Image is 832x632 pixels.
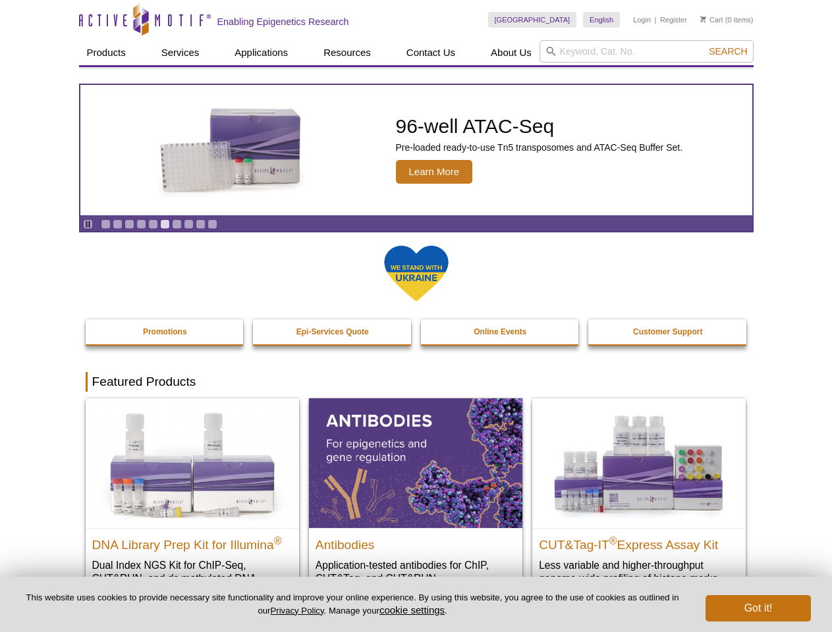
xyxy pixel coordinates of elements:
[21,592,684,617] p: This website uses cookies to provide necessary site functionality and improve your online experie...
[706,595,811,621] button: Got it!
[609,535,617,546] sup: ®
[532,398,746,598] a: CUT&Tag-IT® Express Assay Kit CUT&Tag-IT®Express Assay Kit Less variable and higher-throughput ge...
[532,398,746,527] img: CUT&Tag-IT® Express Assay Kit
[474,327,526,336] strong: Online Events
[79,40,134,65] a: Products
[700,15,723,24] a: Cart
[274,535,282,546] sup: ®
[92,532,292,552] h2: DNA Library Prep Kit for Illumina
[396,117,683,136] h2: 96-well ATAC-Seq
[588,319,748,344] a: Customer Support
[227,40,296,65] a: Applications
[184,219,194,229] a: Go to slide 8
[309,398,522,598] a: All Antibodies Antibodies Application-tested antibodies for ChIP, CUT&Tag, and CUT&RUN.
[125,219,134,229] a: Go to slide 3
[396,160,473,184] span: Learn More
[153,40,208,65] a: Services
[633,15,651,24] a: Login
[488,12,577,28] a: [GEOGRAPHIC_DATA]
[86,398,299,611] a: DNA Library Prep Kit for Illumina DNA Library Prep Kit for Illumina® Dual Index NGS Kit for ChIP-...
[700,16,706,22] img: Your Cart
[160,219,170,229] a: Go to slide 6
[172,219,182,229] a: Go to slide 7
[583,12,620,28] a: English
[655,12,657,28] li: |
[633,327,702,336] strong: Customer Support
[316,40,379,65] a: Resources
[483,40,540,65] a: About Us
[101,219,111,229] a: Go to slide 1
[705,45,751,57] button: Search
[296,327,369,336] strong: Epi-Services Quote
[709,46,747,57] span: Search
[86,319,245,344] a: Promotions
[316,532,516,552] h2: Antibodies
[143,327,187,336] strong: Promotions
[539,532,739,552] h2: CUT&Tag-IT Express Assay Kit
[113,219,123,229] a: Go to slide 2
[399,40,463,65] a: Contact Us
[80,85,752,215] article: 96-well ATAC-Seq
[149,101,314,199] img: Active Motif Kit photo
[539,558,739,585] p: Less variable and higher-throughput genome-wide profiling of histone marks​.
[383,244,449,303] img: We Stand With Ukraine
[196,219,206,229] a: Go to slide 9
[86,372,747,392] h2: Featured Products
[379,604,445,616] button: cookie settings
[80,85,752,215] a: Active Motif Kit photo 96-well ATAC-Seq Pre-loaded ready-to-use Tn5 transposomes and ATAC-Seq Buf...
[700,12,754,28] li: (0 items)
[540,40,754,63] input: Keyword, Cat. No.
[208,219,217,229] a: Go to slide 10
[309,398,522,527] img: All Antibodies
[86,398,299,527] img: DNA Library Prep Kit for Illumina
[83,219,93,229] a: Toggle autoplay
[396,142,683,153] p: Pre-loaded ready-to-use Tn5 transposomes and ATAC-Seq Buffer Set.
[136,219,146,229] a: Go to slide 4
[253,319,412,344] a: Epi-Services Quote
[92,558,292,598] p: Dual Index NGS Kit for ChIP-Seq, CUT&RUN, and ds methylated DNA assays.
[660,15,687,24] a: Register
[217,16,349,28] h2: Enabling Epigenetics Research
[421,319,580,344] a: Online Events
[148,219,158,229] a: Go to slide 5
[270,606,323,616] a: Privacy Policy
[316,558,516,585] p: Application-tested antibodies for ChIP, CUT&Tag, and CUT&RUN.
